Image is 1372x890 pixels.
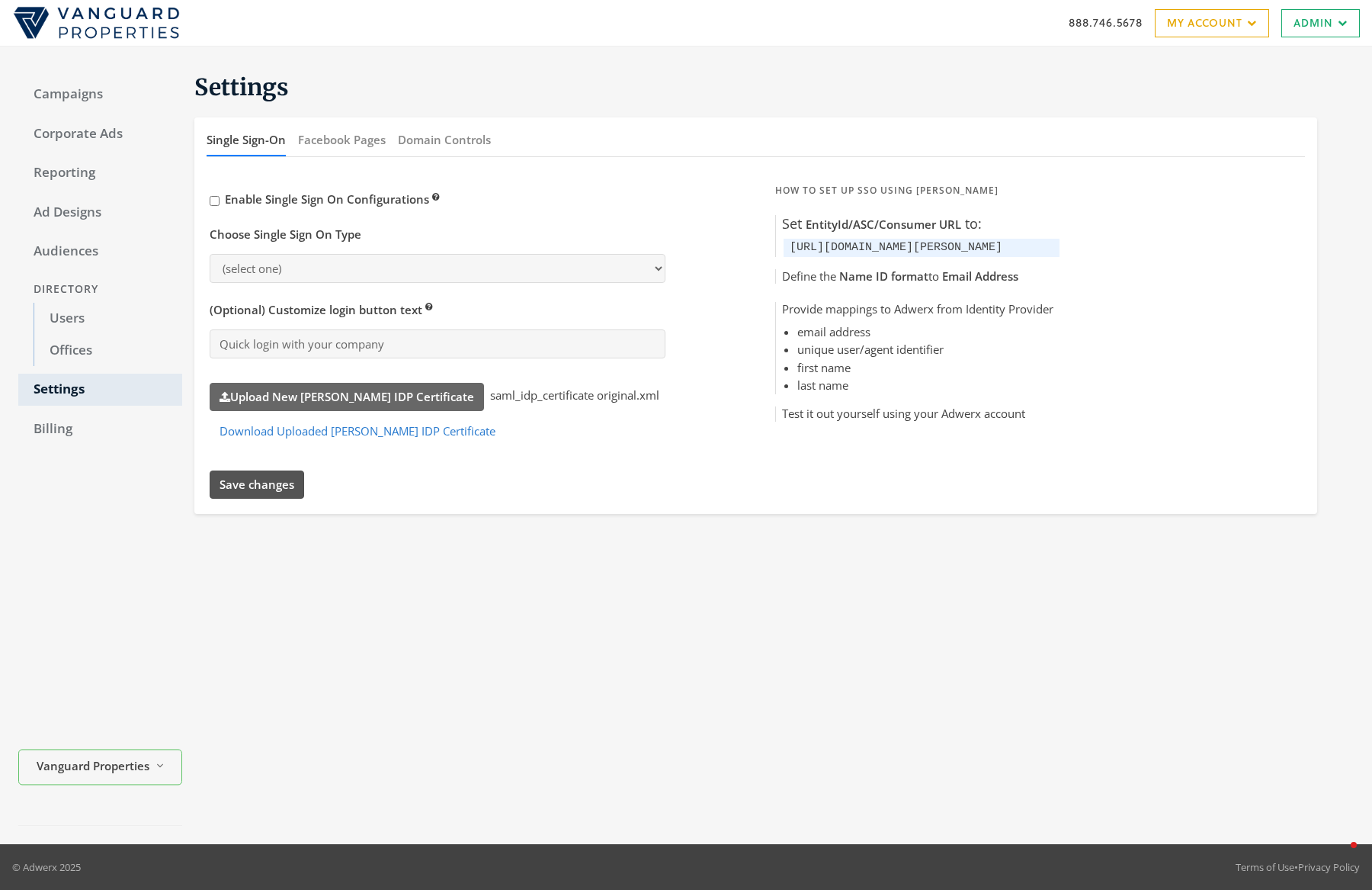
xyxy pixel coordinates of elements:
[194,72,289,101] span: Settings
[210,417,505,445] button: Download Uploaded [PERSON_NAME] IDP Certificate
[34,303,182,335] a: Users
[1281,9,1360,37] a: Admin
[18,118,182,150] a: Corporate Ads
[18,275,182,304] div: Directory
[34,335,182,367] a: Offices
[1236,860,1294,874] a: Terms of Use
[210,227,361,243] h5: Choose Single Sign On Type
[12,859,81,875] p: © Adwerx 2025
[18,413,182,445] a: Billing
[225,191,440,207] span: Enable Single Sign On Configurations
[776,215,1059,233] h5: Set to:
[490,387,659,403] span: Selected file
[797,341,1053,358] li: unique user/agent identifier
[18,197,182,229] a: Ad Designs
[776,302,1059,317] h5: Provide mappings to Adwerx from Identity Provider
[210,471,304,499] button: Save changes
[210,383,484,411] label: Upload New [PERSON_NAME] IDP Certificate
[210,196,220,206] input: Enable Single Sign On Configurations
[298,124,386,156] button: Facebook Pages
[1155,9,1269,37] a: My Account
[776,269,1059,284] h5: Define the to
[18,374,182,406] a: Settings
[210,302,433,317] span: (Optional) Customize login button text
[18,236,182,268] a: Audiences
[37,757,149,775] span: Vanguard Properties
[207,124,286,156] button: Single Sign-On
[797,323,1053,341] li: email address
[1320,838,1357,875] iframe: Intercom live chat
[797,377,1053,394] li: last name
[1236,859,1360,875] div: •
[839,268,928,284] span: Name ID format
[776,406,1059,422] h5: Test it out yourself using your Adwerx account
[790,241,1002,254] code: [URL][DOMAIN_NAME][PERSON_NAME]
[18,750,182,786] button: Vanguard Properties
[942,268,1018,284] span: Email Address
[18,79,182,111] a: Campaigns
[1298,860,1360,874] a: Privacy Policy
[398,124,491,156] button: Domain Controls
[775,185,1059,197] h5: How to Set Up SSO Using [PERSON_NAME]
[797,359,1053,377] li: first name
[12,6,180,40] img: Adwerx
[806,217,961,232] span: EntityId/ASC/Consumer URL
[1069,14,1143,31] a: 888.746.5678
[18,157,182,189] a: Reporting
